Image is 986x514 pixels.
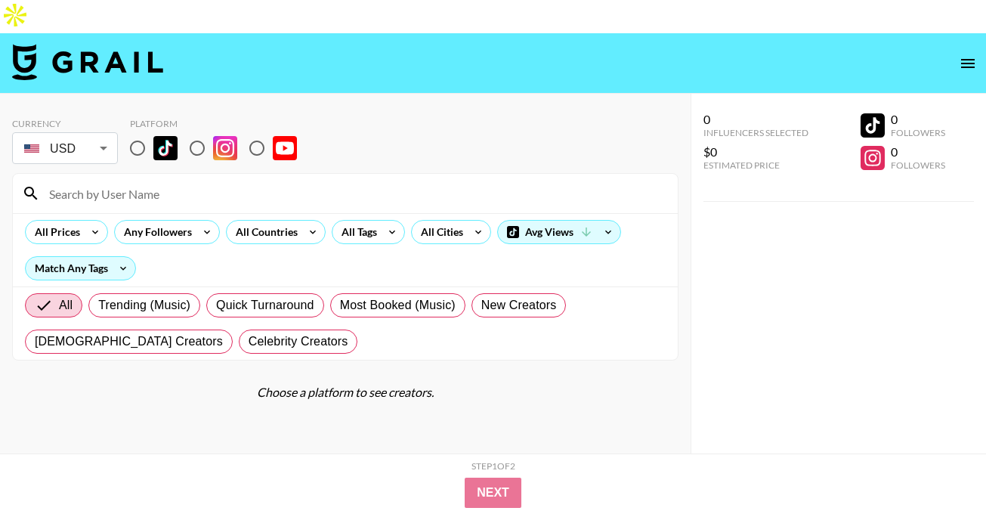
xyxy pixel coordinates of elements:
[249,333,348,351] span: Celebrity Creators
[59,296,73,314] span: All
[703,112,808,127] div: 0
[703,159,808,171] div: Estimated Price
[498,221,620,243] div: Avg Views
[26,221,83,243] div: All Prices
[703,144,808,159] div: $0
[35,333,223,351] span: [DEMOGRAPHIC_DATA] Creators
[703,127,808,138] div: Influencers Selected
[332,221,380,243] div: All Tags
[115,221,195,243] div: Any Followers
[891,112,945,127] div: 0
[12,385,678,400] div: Choose a platform to see creators.
[273,136,297,160] img: YouTube
[891,144,945,159] div: 0
[340,296,456,314] span: Most Booked (Music)
[98,296,190,314] span: Trending (Music)
[26,257,135,280] div: Match Any Tags
[891,159,945,171] div: Followers
[153,136,178,160] img: TikTok
[481,296,557,314] span: New Creators
[227,221,301,243] div: All Countries
[15,135,115,162] div: USD
[471,460,515,472] div: Step 1 of 2
[216,296,314,314] span: Quick Turnaround
[213,136,237,160] img: Instagram
[465,478,521,508] button: Next
[891,127,945,138] div: Followers
[953,48,983,79] button: open drawer
[40,181,669,206] input: Search by User Name
[130,118,309,129] div: Platform
[12,44,163,80] img: Grail Talent
[12,118,118,129] div: Currency
[412,221,466,243] div: All Cities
